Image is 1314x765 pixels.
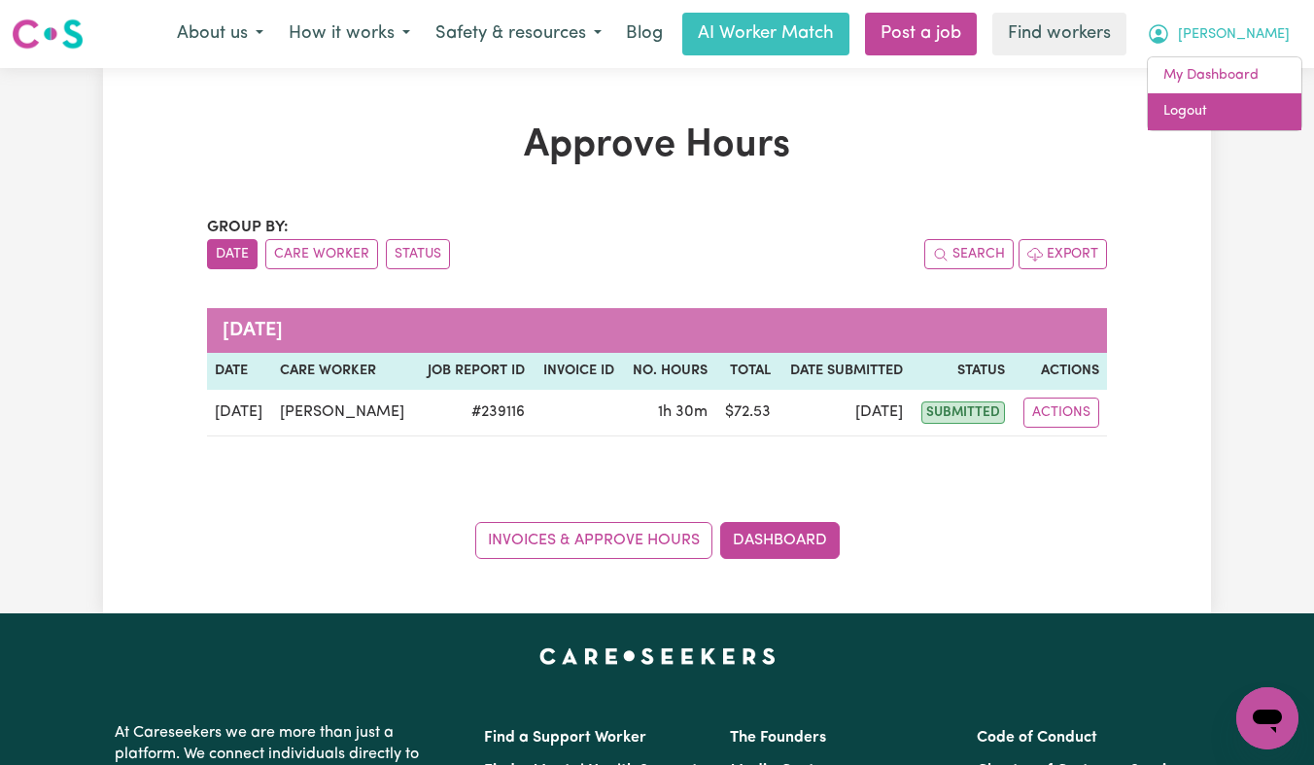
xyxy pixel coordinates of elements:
button: sort invoices by date [207,239,258,269]
td: [PERSON_NAME] [272,390,416,436]
th: Care worker [272,353,416,390]
h1: Approve Hours [207,122,1107,169]
th: Status [911,353,1013,390]
button: About us [164,14,276,54]
a: Logout [1148,93,1301,130]
a: Careseekers home page [539,648,776,664]
div: My Account [1147,56,1302,131]
a: The Founders [730,730,826,746]
a: Post a job [865,13,977,55]
a: My Dashboard [1148,57,1301,94]
th: Total [715,353,778,390]
td: [DATE] [778,390,911,436]
img: Careseekers logo [12,17,84,52]
td: [DATE] [207,390,272,436]
button: My Account [1134,14,1302,54]
span: submitted [921,401,1005,424]
a: Find a Support Worker [484,730,646,746]
span: [PERSON_NAME] [1178,24,1290,46]
a: Code of Conduct [977,730,1097,746]
a: AI Worker Match [682,13,849,55]
span: Group by: [207,220,289,235]
td: $ 72.53 [715,390,778,436]
th: Date Submitted [778,353,911,390]
a: Invoices & Approve Hours [475,522,712,559]
button: Search [924,239,1014,269]
button: Safety & resources [423,14,614,54]
a: Careseekers logo [12,12,84,56]
button: sort invoices by paid status [386,239,450,269]
iframe: Button to launch messaging window [1236,687,1298,749]
button: Export [1019,239,1107,269]
button: How it works [276,14,423,54]
a: Dashboard [720,522,840,559]
th: No. Hours [622,353,715,390]
th: Job Report ID [417,353,534,390]
a: Blog [614,13,674,55]
span: 1 hour 30 minutes [658,404,708,420]
td: # 239116 [417,390,534,436]
th: Actions [1013,353,1107,390]
a: Find workers [992,13,1126,55]
th: Invoice ID [533,353,622,390]
button: sort invoices by care worker [265,239,378,269]
caption: [DATE] [207,308,1107,353]
button: Actions [1023,398,1099,428]
th: Date [207,353,272,390]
